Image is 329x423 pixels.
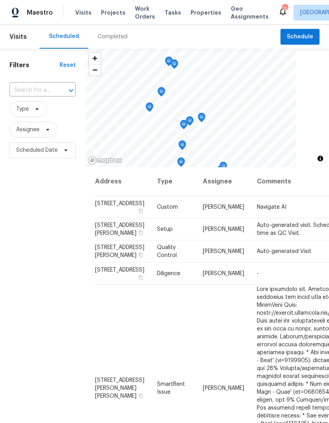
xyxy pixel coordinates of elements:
button: Zoom in [89,53,101,64]
span: [PERSON_NAME] [203,249,244,254]
div: Map marker [198,113,206,125]
button: Zoom out [89,64,101,76]
div: Map marker [170,59,178,72]
a: Mapbox homepage [88,156,122,165]
span: [PERSON_NAME] [203,227,244,232]
span: [STREET_ADDRESS][PERSON_NAME] [95,245,144,258]
span: [STREET_ADDRESS] [95,201,144,206]
span: Assignee [16,126,39,134]
div: Map marker [186,116,194,128]
button: Copy Address [137,208,144,215]
span: Maestro [27,9,53,17]
span: Diligence [157,271,180,276]
span: Custom [157,204,178,210]
span: Toggle attribution [318,154,323,163]
button: Copy Address [137,229,144,236]
div: Map marker [180,120,188,132]
span: Visits [9,28,27,45]
span: - [257,271,259,276]
div: Reset [60,61,76,69]
span: Geo Assignments [231,5,269,21]
canvas: Map [85,49,296,167]
span: Projects [101,9,125,17]
span: [PERSON_NAME] [203,271,244,276]
span: Navigate AI [257,204,286,210]
input: Search for an address... [9,84,54,96]
button: Schedule [280,29,320,45]
button: Copy Address [137,251,144,259]
div: Map marker [177,157,185,170]
span: Type [16,105,29,113]
div: Scheduled [49,32,79,40]
div: Map marker [165,57,173,69]
span: Schedule [287,32,313,42]
div: Map marker [219,162,227,174]
div: Map marker [157,87,165,99]
button: Toggle attribution [316,154,325,163]
div: Completed [98,33,127,41]
span: Setup [157,227,173,232]
h1: Filters [9,61,60,69]
button: Copy Address [137,392,144,399]
span: [STREET_ADDRESS][PERSON_NAME][PERSON_NAME] [95,377,144,398]
th: Address [95,167,151,196]
button: Open [65,85,77,96]
th: Type [151,167,196,196]
span: [PERSON_NAME] [203,204,244,210]
span: Work Orders [135,5,155,21]
span: Visits [75,9,92,17]
span: Properties [191,9,221,17]
span: [STREET_ADDRESS] [95,267,144,273]
span: [STREET_ADDRESS][PERSON_NAME] [95,223,144,236]
div: Map marker [146,102,153,115]
div: Map marker [178,140,186,153]
span: Auto-generated Visit [257,249,311,254]
div: Map marker [217,166,224,178]
div: 11 [282,5,288,13]
span: Scheduled Date [16,146,58,154]
th: Assignee [196,167,250,196]
button: Copy Address [137,274,144,281]
span: SmartRent Issue [157,381,185,395]
span: Quality Control [157,245,177,258]
span: [PERSON_NAME] [203,385,244,391]
span: Tasks [164,10,181,15]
